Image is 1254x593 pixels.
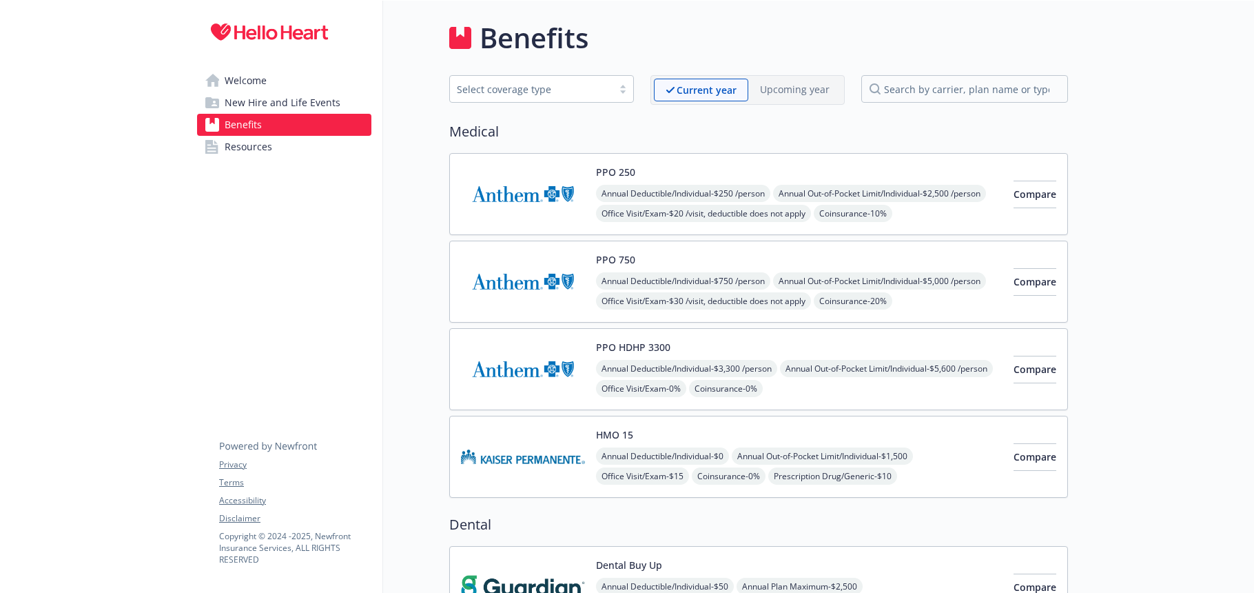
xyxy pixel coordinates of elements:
[596,252,635,267] button: PPO 750
[814,205,892,222] span: Coinsurance - 10%
[461,252,585,311] img: Anthem Blue Cross carrier logo
[219,459,371,471] a: Privacy
[197,70,371,92] a: Welcome
[596,165,635,179] button: PPO 250
[449,121,1068,142] h2: Medical
[197,92,371,114] a: New Hire and Life Events
[219,494,371,507] a: Accessibility
[225,136,272,158] span: Resources
[1014,450,1056,463] span: Compare
[225,70,267,92] span: Welcome
[732,448,913,465] span: Annual Out-of-Pocket Limit/Individual - $1,500
[596,272,770,290] span: Annual Deductible/Individual - $750 /person
[596,428,633,442] button: HMO 15
[596,380,686,397] span: Office Visit/Exam - 0%
[814,292,892,310] span: Coinsurance - 20%
[596,292,811,310] span: Office Visit/Exam - $30 /visit, deductible does not apply
[480,17,588,59] h1: Benefits
[596,340,670,354] button: PPO HDHP 3300
[677,83,737,97] p: Current year
[197,136,371,158] a: Resources
[461,165,585,223] img: Anthem Blue Cross carrier logo
[457,82,606,97] div: Select coverage type
[596,360,777,377] span: Annual Deductible/Individual - $3,300 /person
[225,92,340,114] span: New Hire and Life Events
[225,114,262,136] span: Benefits
[1014,188,1056,201] span: Compare
[1014,443,1056,471] button: Compare
[760,82,830,97] p: Upcoming year
[1014,268,1056,296] button: Compare
[219,512,371,525] a: Disclaimer
[596,558,662,572] button: Dental Buy Up
[1014,363,1056,376] span: Compare
[773,272,986,290] span: Annual Out-of-Pocket Limit/Individual - $5,000 /person
[1014,356,1056,383] button: Compare
[861,75,1068,103] input: search by carrier, plan name or type
[780,360,993,377] span: Annual Out-of-Pocket Limit/Individual - $5,600 /person
[768,468,897,485] span: Prescription Drug/Generic - $10
[596,468,689,485] span: Office Visit/Exam - $15
[219,476,371,489] a: Terms
[692,468,765,485] span: Coinsurance - 0%
[689,380,763,397] span: Coinsurance - 0%
[219,530,371,565] p: Copyright © 2024 - 2025 , Newfront Insurance Services, ALL RIGHTS RESERVED
[461,340,585,399] img: Anthem Blue Cross carrier logo
[1014,181,1056,208] button: Compare
[748,79,841,101] span: Upcoming year
[596,185,770,202] span: Annual Deductible/Individual - $250 /person
[1014,275,1056,288] span: Compare
[773,185,986,202] span: Annual Out-of-Pocket Limit/Individual - $2,500 /person
[596,448,729,465] span: Annual Deductible/Individual - $0
[197,114,371,136] a: Benefits
[449,514,1068,535] h2: Dental
[461,428,585,486] img: Kaiser Permanente Insurance Company carrier logo
[596,205,811,222] span: Office Visit/Exam - $20 /visit, deductible does not apply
